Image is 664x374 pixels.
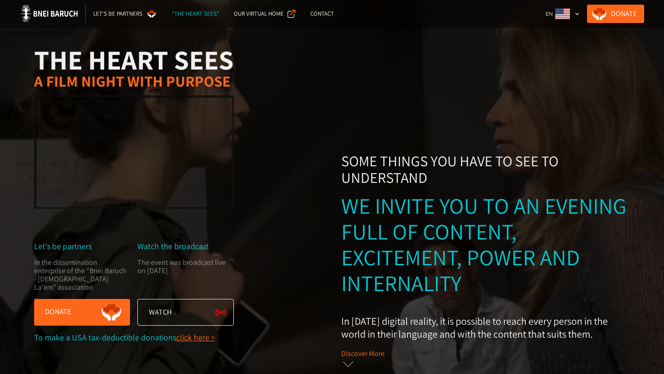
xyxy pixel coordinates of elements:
a: Donate [34,299,130,326]
div: "The Heart Sees" [172,9,219,18]
iframe: YouTube video player [36,97,232,207]
a: Discover More [341,348,630,374]
div: Discover More [341,349,385,358]
a: Our Virtual Home [226,5,303,23]
div: EN [542,5,583,23]
h2: A Film Night With Purpose [34,73,234,88]
h1: THE HEART SEES [34,46,234,73]
div: Let's Be Partners [93,9,142,18]
a: Contact [303,5,341,23]
div: Let's be partners [34,242,130,251]
p: In [DATE] digital reality, it is possible to reach every person in the world in their language an... [341,315,630,340]
div: The event was broadcast live on [DATE] [137,258,233,292]
a: Let's Be Partners [86,5,165,23]
div: EN [545,9,553,18]
a: Watch [137,299,234,326]
a: click here > [176,332,215,343]
a: Donate [587,5,644,23]
div: In the dissemination enterprise of the "Bnei Baruch - [DEMOGRAPHIC_DATA] La'am" association [34,258,130,292]
div: Watch the broadcast [137,242,234,251]
div: Some things you have to see to understand [341,152,630,186]
a: "The Heart Sees" [165,5,226,23]
div: To make a USA tax-deductible donations [34,333,234,342]
div: Our Virtual Home [234,9,284,18]
div: Contact [310,9,334,18]
div: We invite you to an evening full of content, excitement, power and internality [341,193,630,296]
